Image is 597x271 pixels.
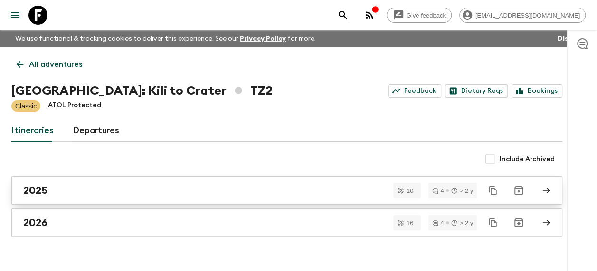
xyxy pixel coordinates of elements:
a: Privacy Policy [240,36,286,42]
button: Archive [509,213,528,232]
span: 16 [401,220,419,226]
h2: 2025 [23,184,47,197]
a: Give feedback [387,8,452,23]
span: 10 [401,188,419,194]
span: Give feedback [401,12,451,19]
a: 2026 [11,208,562,237]
p: All adventures [29,59,82,70]
h1: [GEOGRAPHIC_DATA]: Kili to Crater TZ2 [11,81,273,100]
button: menu [6,6,25,25]
a: Feedback [388,84,441,98]
a: Departures [73,119,119,142]
button: search adventures [333,6,352,25]
div: 4 [432,220,444,226]
button: Duplicate [484,214,502,231]
a: All adventures [11,55,87,74]
span: Include Archived [500,154,555,164]
button: Duplicate [484,182,502,199]
p: Classic [15,101,37,111]
a: Bookings [512,84,562,98]
button: Dismiss [555,32,586,45]
p: ATOL Protected [48,100,101,112]
a: Itineraries [11,119,54,142]
h2: 2026 [23,217,47,229]
a: Dietary Reqs [445,84,508,98]
div: 4 [432,188,444,194]
p: We use functional & tracking cookies to deliver this experience. See our for more. [11,30,320,47]
button: Archive [509,181,528,200]
div: > 2 y [451,220,473,226]
div: > 2 y [451,188,473,194]
div: [EMAIL_ADDRESS][DOMAIN_NAME] [459,8,586,23]
a: 2025 [11,176,562,205]
span: [EMAIL_ADDRESS][DOMAIN_NAME] [470,12,585,19]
